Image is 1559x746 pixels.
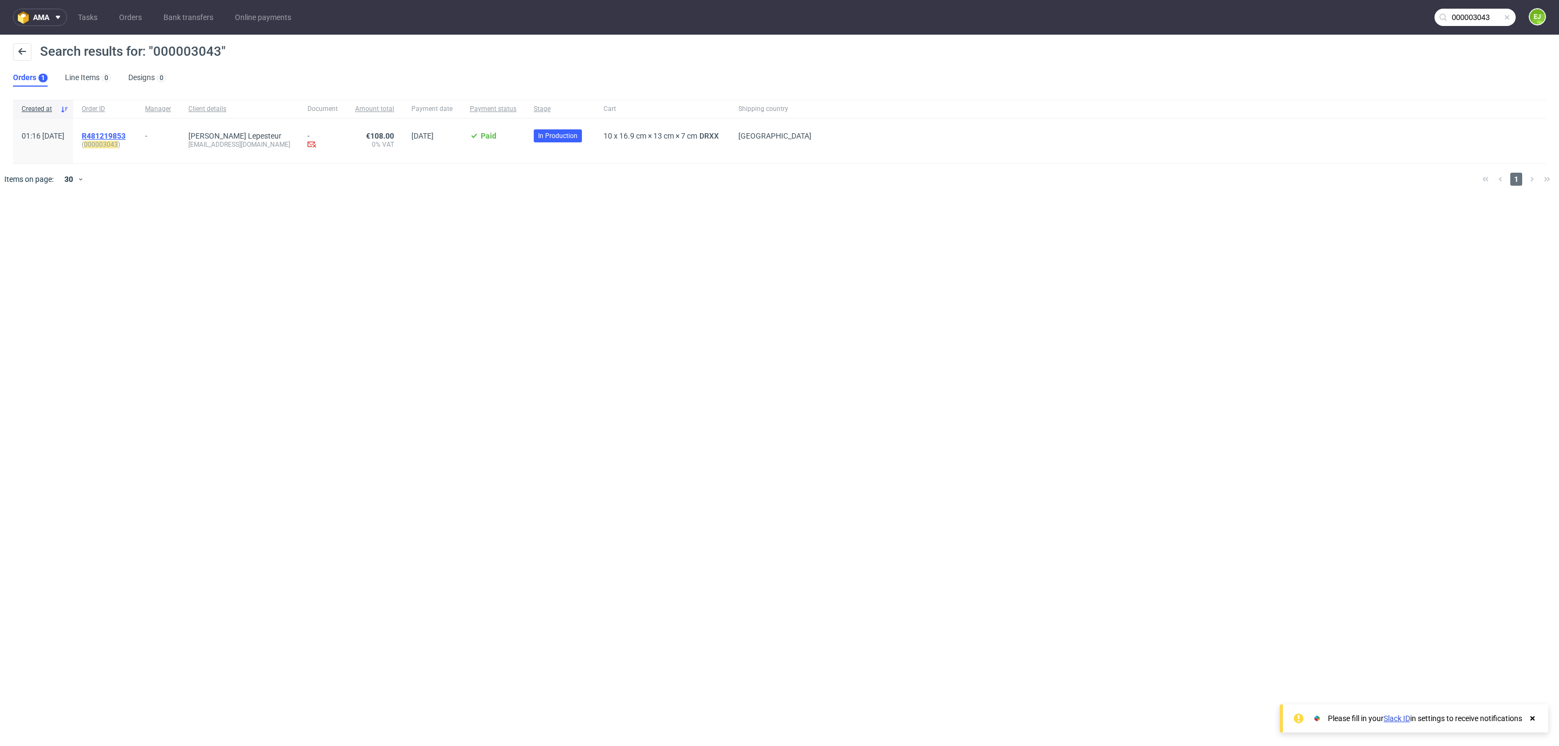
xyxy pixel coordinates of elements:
[355,140,394,149] span: 0% VAT
[307,104,338,114] span: Document
[13,69,48,87] a: Orders1
[534,104,586,114] span: Stage
[160,74,163,82] div: 0
[1312,713,1322,724] img: Slack
[481,132,496,140] span: Paid
[22,132,64,140] span: 01:16 [DATE]
[71,9,104,26] a: Tasks
[366,132,394,140] span: €108.00
[1328,713,1522,724] div: Please fill in your in settings to receive notifications
[470,104,516,114] span: Payment status
[228,9,298,26] a: Online payments
[128,69,166,87] a: Designs0
[411,132,434,140] span: [DATE]
[82,104,128,114] span: Order ID
[4,174,54,185] span: Items on page:
[104,74,108,82] div: 0
[65,69,111,87] a: Line Items0
[22,104,56,114] span: Created at
[113,9,148,26] a: Orders
[619,132,697,140] span: 16.9 cm × 13 cm × 7 cm
[1384,714,1410,723] a: Slack ID
[538,131,578,141] span: In Production
[738,132,811,140] span: [GEOGRAPHIC_DATA]
[1530,9,1545,24] figcaption: EJ
[145,127,171,140] div: -
[604,132,612,140] span: 10
[145,104,171,114] span: Manager
[604,132,721,140] div: x
[18,11,33,24] img: logo
[157,9,220,26] a: Bank transfers
[411,104,453,114] span: Payment date
[33,14,49,21] span: ama
[82,132,128,140] a: R481219853
[84,141,118,148] mark: 000003043
[738,104,811,114] span: Shipping country
[1510,173,1522,186] span: 1
[82,140,128,149] span: ( )
[355,104,394,114] span: Amount total
[82,132,126,140] span: R481219853
[58,172,77,187] div: 30
[307,132,338,150] div: -
[40,44,226,59] span: Search results for: "000003043"
[697,132,721,140] a: DRXX
[188,140,290,149] div: [EMAIL_ADDRESS][DOMAIN_NAME]
[41,74,45,82] div: 1
[188,132,281,140] a: [PERSON_NAME] Lepesteur
[604,104,721,114] span: Cart
[188,104,290,114] span: Client details
[13,9,67,26] button: ama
